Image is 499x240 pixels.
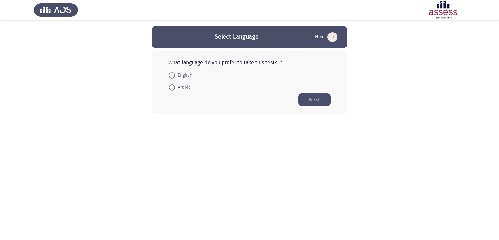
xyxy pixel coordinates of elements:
[298,93,331,106] button: Start assessment
[175,84,191,91] span: Arabic
[34,1,78,19] img: Assess Talent Management logo
[168,60,331,66] p: What language do you prefer to take this test?
[313,32,339,42] button: Start assessment
[215,33,259,41] h3: Select Language
[175,72,192,79] span: English
[421,1,465,19] img: Assessment logo of Development Assessment R1 (EN/AR)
